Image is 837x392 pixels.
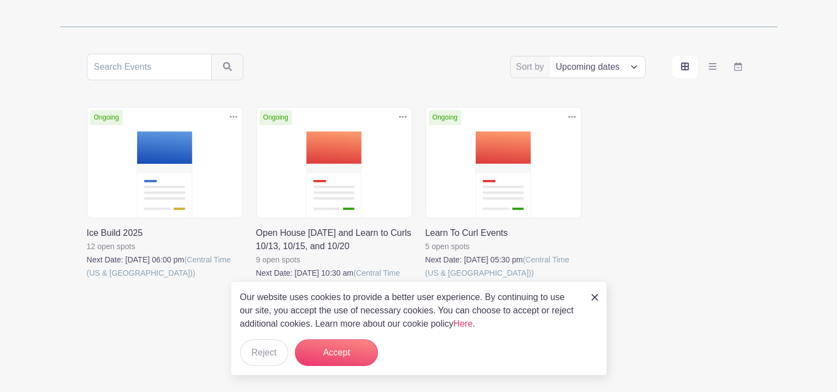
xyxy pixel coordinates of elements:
p: Our website uses cookies to provide a better user experience. By continuing to use our site, you ... [240,291,580,331]
a: Here [454,319,473,328]
img: close_button-5f87c8562297e5c2d7936805f587ecaba9071eb48480494691a3f1689db116b3.svg [591,294,598,301]
button: Accept [295,339,378,366]
button: Reject [240,339,288,366]
div: order and view [672,56,751,78]
label: Sort by [516,60,548,74]
input: Search Events [87,54,212,80]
